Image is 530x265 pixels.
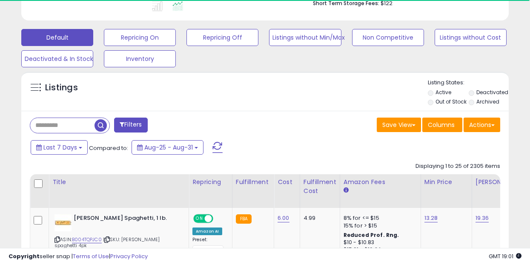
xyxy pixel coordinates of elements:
[89,144,128,152] span: Compared to:
[476,214,489,222] a: 19.36
[52,178,185,187] div: Title
[489,252,521,260] span: 2025-09-8 19:01 GMT
[422,118,462,132] button: Columns
[212,215,226,222] span: OFF
[435,89,451,96] label: Active
[144,143,193,152] span: Aug-25 - Aug-31
[344,214,414,222] div: 8% for <= $15
[104,29,176,46] button: Repricing On
[9,253,148,261] div: seller snap | |
[54,236,160,249] span: | SKU: [PERSON_NAME] spaghetti 4pk
[192,178,229,187] div: Repricing
[476,98,499,105] label: Archived
[476,178,526,187] div: [PERSON_NAME]
[194,215,205,222] span: ON
[269,29,341,46] button: Listings without Min/Max
[424,214,438,222] a: 13.28
[304,178,336,196] div: Fulfillment Cost
[21,29,93,46] button: Default
[236,214,252,224] small: FBA
[72,236,102,243] a: B004TQPJC0
[74,214,177,225] b: [PERSON_NAME] Spaghetti, 1 lb.
[344,231,399,239] b: Reduced Prof. Rng.
[192,237,226,256] div: Preset:
[435,98,467,105] label: Out of Stock
[45,82,78,94] h5: Listings
[31,140,88,155] button: Last 7 Days
[236,178,270,187] div: Fulfillment
[73,252,109,260] a: Terms of Use
[304,214,333,222] div: 4.99
[415,162,500,170] div: Displaying 1 to 25 of 2305 items
[428,121,455,129] span: Columns
[132,140,203,155] button: Aug-25 - Aug-31
[43,143,77,152] span: Last 7 Days
[9,252,40,260] strong: Copyright
[344,239,414,246] div: $10 - $10.83
[352,29,424,46] button: Non Competitive
[278,214,289,222] a: 6.00
[278,178,296,187] div: Cost
[428,79,509,87] p: Listing States:
[114,118,147,132] button: Filters
[464,118,500,132] button: Actions
[377,118,421,132] button: Save View
[104,50,176,67] button: Inventory
[344,187,349,194] small: Amazon Fees.
[54,214,72,231] img: 41O9PgtMmkL._SL40_.jpg
[424,178,468,187] div: Min Price
[21,50,93,67] button: Deactivated & In Stock
[344,178,417,187] div: Amazon Fees
[476,89,508,96] label: Deactivated
[54,214,182,259] div: ASIN:
[344,222,414,230] div: 15% for > $15
[192,228,222,235] div: Amazon AI
[110,252,148,260] a: Privacy Policy
[186,29,258,46] button: Repricing Off
[435,29,507,46] button: Listings without Cost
